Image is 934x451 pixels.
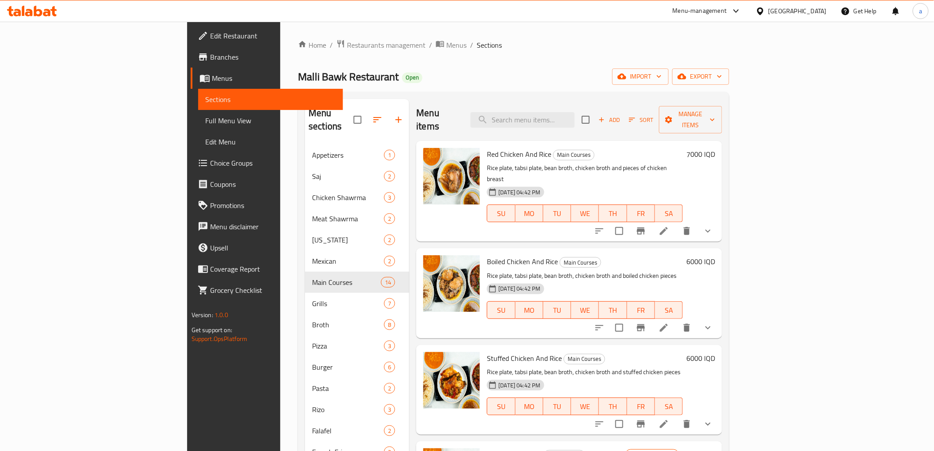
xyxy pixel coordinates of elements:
span: Sort sections [367,109,388,130]
svg: Show Choices [703,419,713,429]
div: items [384,425,395,436]
a: Coverage Report [191,258,343,280]
span: Select to update [610,415,629,433]
button: import [612,68,669,85]
p: Rice plate, tabsi plate, bean broth, chicken broth and boiled chicken pieces [487,270,683,281]
span: 1 [384,151,395,159]
button: WE [571,205,599,222]
span: MO [519,207,540,220]
div: Chicken Shawrma [312,192,384,203]
div: Burger [312,362,384,372]
span: Main Courses [564,354,605,364]
span: 2 [384,172,395,181]
div: Main Courses14 [305,272,409,293]
span: TH [603,207,623,220]
a: Sections [198,89,343,110]
button: TH [599,301,627,319]
nav: breadcrumb [298,39,729,51]
span: TU [547,400,568,413]
h6: 6000 IQD [686,255,715,268]
div: Grills [312,298,384,309]
a: Support.OpsPlatform [192,333,248,345]
button: sort-choices [589,317,610,338]
span: SA [659,400,679,413]
span: Grocery Checklist [210,285,336,296]
div: items [384,362,395,372]
span: Broth [312,319,384,330]
span: 2 [384,215,395,223]
span: import [619,71,662,82]
span: Manage items [666,109,715,131]
div: Burger6 [305,356,409,378]
button: Manage items [659,106,722,133]
span: 14 [381,278,395,287]
span: 1.0.0 [215,309,228,321]
span: 2 [384,384,395,393]
a: Menu disclaimer [191,216,343,237]
button: SA [655,205,683,222]
button: Sort [627,113,655,127]
div: Pasta2 [305,378,409,399]
div: Saj2 [305,166,409,187]
div: items [381,277,395,288]
span: WE [575,304,595,317]
button: WE [571,301,599,319]
span: Sort items [623,113,659,127]
p: Rice plate, tabsi plate, bean broth, chicken broth and pieces of chicken breast [487,163,683,185]
span: 2 [384,427,395,435]
a: Menus [436,39,467,51]
button: Branch-specific-item [630,413,652,435]
div: items [384,235,395,245]
span: Select section [576,110,595,129]
span: 3 [384,342,395,350]
button: SA [655,398,683,415]
span: 6 [384,363,395,371]
div: Menu-management [673,6,727,16]
div: Saj [312,171,384,182]
span: Meat Shawrma [312,213,384,224]
span: 2 [384,236,395,244]
span: Sort [629,115,653,125]
span: Pasta [312,383,384,394]
span: [DATE] 04:42 PM [495,284,544,293]
button: delete [676,220,697,242]
span: Mexican [312,256,384,266]
span: Red Chicken And Rice [487,148,551,161]
a: Edit Menu [198,131,343,152]
div: Appetizers1 [305,144,409,166]
button: show more [697,413,719,435]
span: WE [575,207,595,220]
a: Full Menu View [198,110,343,131]
div: Falafel [312,425,384,436]
div: items [384,383,395,394]
span: 7 [384,299,395,308]
span: MO [519,400,540,413]
span: Stuffed Chicken And Rice [487,352,562,365]
button: TU [543,301,571,319]
span: export [679,71,722,82]
button: TU [543,205,571,222]
span: Menu disclaimer [210,221,336,232]
span: 8 [384,321,395,329]
span: Branches [210,52,336,62]
div: items [384,213,395,224]
div: Falafel2 [305,420,409,441]
button: Branch-specific-item [630,317,652,338]
span: Open [402,74,422,81]
button: Add section [388,109,409,130]
span: Appetizers [312,150,384,160]
span: SU [491,304,512,317]
span: Select to update [610,222,629,240]
span: Rizo [312,404,384,415]
a: Promotions [191,195,343,216]
span: SU [491,207,512,220]
div: items [384,150,395,160]
span: 3 [384,193,395,202]
button: SU [487,205,515,222]
button: sort-choices [589,220,610,242]
div: items [384,171,395,182]
a: Menus [191,68,343,89]
span: SA [659,304,679,317]
span: Edit Restaurant [210,30,336,41]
